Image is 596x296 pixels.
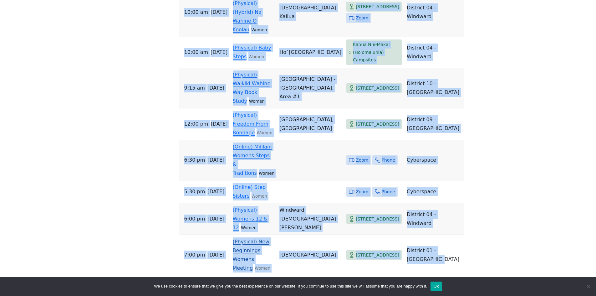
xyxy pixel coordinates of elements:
small: Women [249,99,265,104]
span: 10:00 AM [184,48,208,57]
a: (Online) Step Sisters [233,184,266,199]
a: (Physical) Freedom From Bondage [233,112,268,136]
span: 6:00 PM [184,215,205,223]
span: [STREET_ADDRESS] [356,84,399,92]
td: Ho`[GEOGRAPHIC_DATA] [277,37,344,68]
a: (Physical) New Beginnings Womens Meeting [233,239,270,271]
span: 5:30 PM [184,187,205,196]
span: Phone [382,156,395,164]
span: Zoom [356,14,368,22]
span: Kahua Nui-Makai (Ho'omaluhia) Campsites [353,41,399,64]
span: [DATE] [207,215,224,223]
td: District 09 - [GEOGRAPHIC_DATA] [404,108,464,140]
span: [DATE] [211,8,227,17]
a: (Physical) Baby Steps [233,45,271,60]
span: No [585,283,591,289]
span: [DATE] [211,48,227,57]
small: Women [248,55,264,59]
small: Women [255,266,270,271]
span: [STREET_ADDRESS] [356,120,399,128]
a: (Physical) Waikiki Wahine Way Book Study [233,72,271,104]
td: Cyberspace [404,180,464,203]
span: 10:00 AM [184,8,208,17]
td: District 04 - Windward [404,37,464,68]
td: Cyberspace [404,140,464,180]
span: We use cookies to ensure that we give you the best experience on our website. If you continue to ... [154,283,427,289]
td: District 04 - Windward [404,203,464,235]
td: District 01 - [GEOGRAPHIC_DATA] [404,235,464,275]
span: 6:30 PM [184,156,205,164]
span: Zoom [356,156,368,164]
small: Women [259,171,274,176]
small: Women [251,28,267,32]
span: [DATE] [207,156,224,164]
small: Women [252,194,267,199]
td: [DEMOGRAPHIC_DATA] [277,235,344,275]
span: [STREET_ADDRESS] [356,3,399,11]
small: Women [257,131,272,135]
a: (Physical) Womens 12 & 12 [233,207,268,231]
span: [DATE] [207,84,224,92]
a: (Online) Mililani Womens Steps & Traditions [233,144,272,176]
span: Phone [382,188,395,196]
span: 9:15 AM [184,84,205,92]
span: 12:00 PM [184,120,208,128]
button: Ok [430,282,442,291]
span: [DATE] [207,251,224,259]
small: Women [241,226,257,230]
span: [STREET_ADDRESS] [356,251,399,259]
span: 7:00 PM [184,251,205,259]
span: [DATE] [207,187,224,196]
span: [STREET_ADDRESS] [356,215,399,223]
td: [GEOGRAPHIC_DATA], [GEOGRAPHIC_DATA] [277,108,344,140]
span: Zoom [356,188,368,196]
span: [DATE] [211,120,227,128]
td: [GEOGRAPHIC_DATA] - [GEOGRAPHIC_DATA], Area #1 [277,68,344,108]
td: Windward [DEMOGRAPHIC_DATA][PERSON_NAME] [277,203,344,235]
td: District 10 - [GEOGRAPHIC_DATA] [404,68,464,108]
